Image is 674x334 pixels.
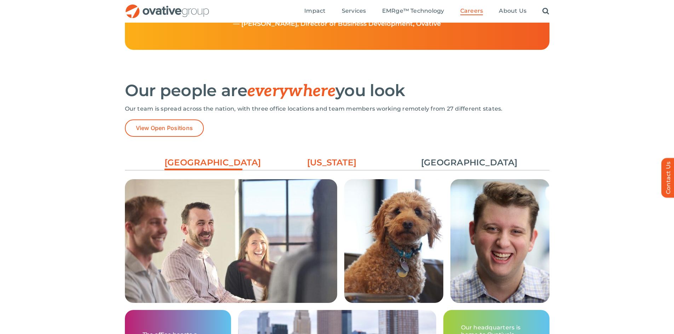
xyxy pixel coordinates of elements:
a: EMRge™ Technology [382,7,444,15]
a: Services [342,7,366,15]
a: OG_Full_horizontal_RGB [125,4,210,10]
a: Search [542,7,549,15]
a: [GEOGRAPHIC_DATA] [421,157,499,169]
a: Careers [460,7,483,15]
a: [US_STATE] [293,157,371,169]
img: Careers – Minneapolis Grid 3 [450,179,549,303]
p: — [PERSON_NAME], Director of Business Development, Ovative [142,20,533,28]
ul: Post Filters [125,153,549,172]
a: Impact [304,7,326,15]
img: Careers – Minneapolis Grid 4 [344,179,443,303]
a: About Us [499,7,526,15]
h2: Our people are you look [125,82,549,100]
p: Our team is spread across the nation, with three office locations and team members working remote... [125,105,549,112]
a: [GEOGRAPHIC_DATA] [165,157,242,172]
span: everywhere [247,81,335,101]
a: View Open Positions [125,119,204,137]
span: View Open Positions [136,125,193,131]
